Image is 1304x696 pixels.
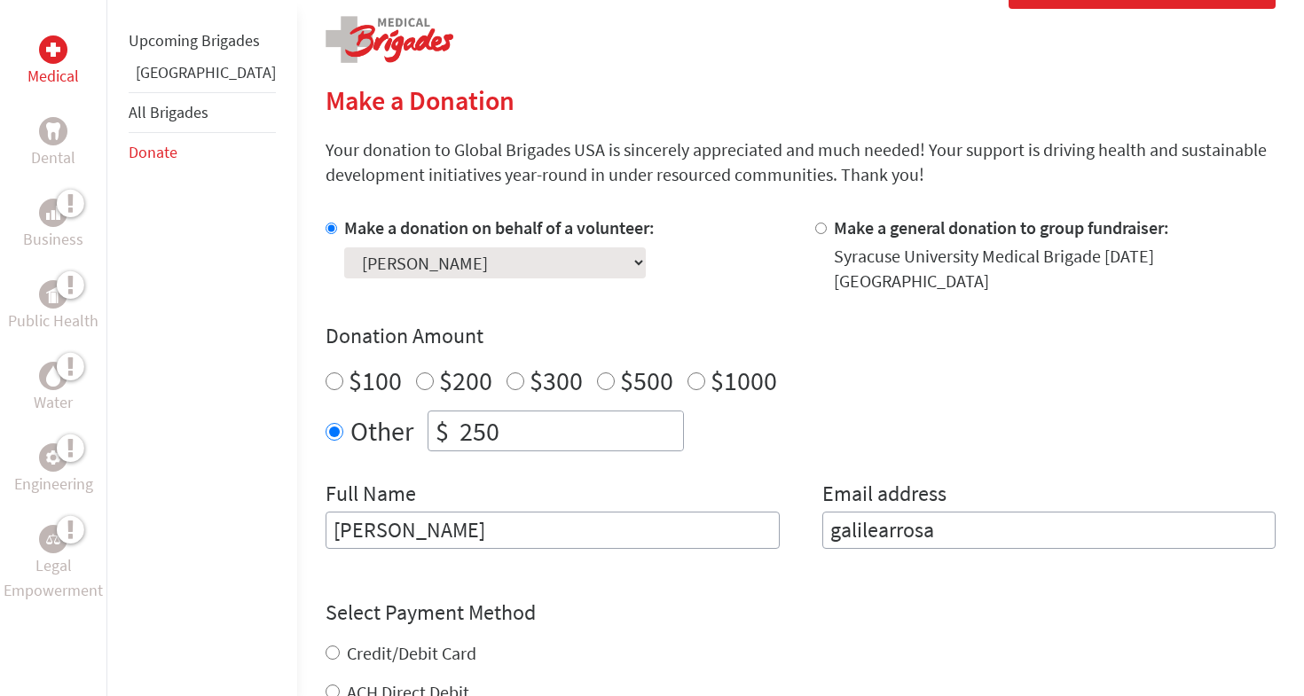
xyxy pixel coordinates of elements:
h4: Select Payment Method [326,598,1276,627]
div: $ [428,411,456,450]
label: Other [350,411,413,451]
a: All Brigades [129,102,208,122]
li: Panama [129,60,276,92]
a: WaterWater [34,362,73,415]
a: Legal EmpowermentLegal Empowerment [4,525,103,603]
div: Syracuse University Medical Brigade [DATE] [GEOGRAPHIC_DATA] [834,244,1277,293]
p: Your donation to Global Brigades USA is sincerely appreciated and much needed! Your support is dr... [326,137,1276,187]
a: EngineeringEngineering [14,443,93,497]
p: Legal Empowerment [4,553,103,603]
img: logo-medical.png [326,16,453,63]
p: Business [23,227,83,252]
div: Business [39,199,67,227]
input: Your Email [822,512,1277,549]
a: Public HealthPublic Health [8,280,98,333]
h4: Donation Amount [326,322,1276,350]
p: Water [34,390,73,415]
label: Make a donation on behalf of a volunteer: [344,216,655,239]
input: Enter Full Name [326,512,780,549]
img: Dental [46,122,60,139]
label: $300 [530,364,583,397]
p: Dental [31,145,75,170]
label: $100 [349,364,402,397]
p: Medical [27,64,79,89]
img: Public Health [46,285,60,303]
div: Dental [39,117,67,145]
label: $200 [439,364,492,397]
a: BusinessBusiness [23,199,83,252]
div: Public Health [39,280,67,309]
li: Upcoming Brigades [129,21,276,60]
a: [GEOGRAPHIC_DATA] [136,62,276,82]
img: Business [46,206,60,220]
label: $1000 [711,364,777,397]
label: Make a general donation to group fundraiser: [834,216,1169,239]
img: Water [46,365,60,386]
a: DentalDental [31,117,75,170]
p: Public Health [8,309,98,333]
p: Engineering [14,472,93,497]
img: Engineering [46,450,60,465]
div: Engineering [39,443,67,472]
div: Legal Empowerment [39,525,67,553]
img: Legal Empowerment [46,534,60,544]
label: Full Name [326,480,416,512]
label: $500 [620,364,673,397]
div: Medical [39,35,67,64]
label: Credit/Debit Card [347,642,476,664]
img: Medical [46,43,60,57]
li: Donate [129,133,276,172]
div: Water [39,362,67,390]
label: Email address [822,480,947,512]
h2: Make a Donation [326,84,1276,116]
input: Enter Amount [456,411,683,450]
a: Donate [129,142,177,162]
li: All Brigades [129,92,276,133]
a: MedicalMedical [27,35,79,89]
a: Upcoming Brigades [129,30,260,51]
